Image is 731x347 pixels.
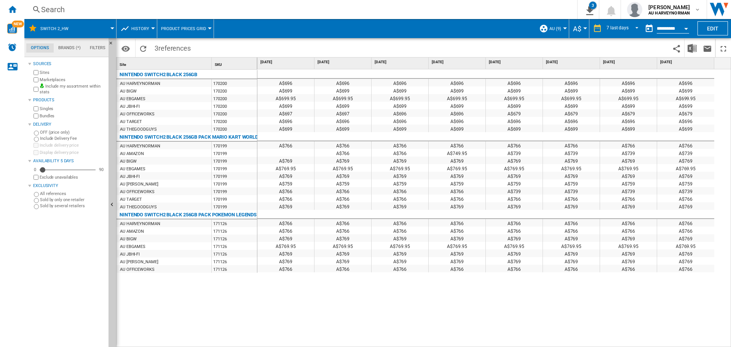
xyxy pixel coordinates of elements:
div: A$766 [429,195,485,202]
label: All references [40,191,105,197]
div: A$766 [657,227,714,234]
div: A$769 [429,202,485,210]
div: A$699.95 [314,94,371,102]
button: A$ [573,19,585,38]
div: 170200 [212,110,257,117]
div: 170199 [212,195,257,203]
div: AU TARGET [120,118,142,126]
div: AU BIGW [120,235,137,243]
div: 170199 [212,142,257,149]
div: A$769 [543,234,600,242]
div: A$696 [314,117,371,125]
div: A$769 [314,202,371,210]
div: A$699 [314,125,371,132]
div: A$766 [600,195,657,202]
button: md-calendar [642,21,657,36]
div: 170199 [212,149,257,157]
div: A$699 [257,102,314,109]
div: A$769.95 [657,164,714,172]
div: A$679 [543,109,600,117]
div: A$769 [657,202,714,210]
div: A$766 [257,219,314,227]
div: [DATE] [602,58,657,67]
button: AU (9) [549,19,565,38]
div: [DATE] [316,58,371,67]
input: Display delivery price [34,150,38,155]
div: A$699 [429,102,485,109]
div: AU [PERSON_NAME] [120,181,158,188]
div: A$769 [600,157,657,164]
div: A$766 [372,187,428,195]
div: A$766 [543,227,600,234]
div: A$696 [257,79,314,86]
div: AU BIGW [120,88,137,95]
md-tab-item: Options [26,43,54,53]
div: A$766 [314,219,371,227]
label: Include my assortment within stats [40,83,105,95]
div: A$699 [600,102,657,109]
label: Sold by only one retailer [40,197,105,203]
span: [DATE] [375,59,427,65]
button: Send this report by email [700,39,715,57]
div: A$696 [372,117,428,125]
button: Switch 2_HW [40,19,76,38]
div: A$766 [372,195,428,202]
div: Exclusivity [33,183,105,189]
div: 170199 [212,187,257,195]
div: A$696 [543,79,600,86]
div: [DATE] [259,58,314,67]
span: [DATE] [260,59,313,65]
div: A$769 [429,234,485,242]
label: Sites [40,70,105,75]
div: A$766 [600,141,657,149]
div: A$739 [486,149,543,157]
div: A$696 [657,117,714,125]
div: SKU Sort None [213,58,257,69]
div: Availability 5 Days [33,158,105,164]
div: A$679 [600,109,657,117]
div: 171126 [212,227,257,235]
div: 170200 [212,125,257,133]
input: Sold by several retailers [34,204,39,209]
div: A$766 [657,141,714,149]
div: A$769.95 [600,242,657,249]
div: A$766 [314,141,371,149]
div: A$769 [314,157,371,164]
div: A$766 [486,195,543,202]
div: A$769.95 [543,164,600,172]
img: wise-card.svg [7,24,17,34]
div: A$766 [600,219,657,227]
div: A$769 [600,202,657,210]
label: Display delivery price [40,150,105,155]
div: 90 [97,167,105,173]
button: Share this bookmark with others [669,39,684,57]
div: Delivery [33,122,105,128]
div: 0 [32,167,38,173]
div: A$759 [543,179,600,187]
label: Exclude unavailables [40,174,105,180]
input: Include my assortment within stats [34,85,38,94]
div: A$766 [314,187,371,195]
div: A$759 [372,179,428,187]
div: A$739 [657,149,714,157]
span: [DATE] [660,59,713,65]
div: A$769 [314,172,371,179]
div: AU HARVEYNORMAN [120,80,160,88]
div: [DATE] [373,58,428,67]
div: History [120,19,153,38]
label: Include delivery price [40,142,105,148]
div: AU EBGAMES [120,165,145,173]
div: 170199 [212,172,257,180]
div: AU TARGET [120,196,142,203]
div: 170200 [212,102,257,110]
div: A$769 [486,234,543,242]
div: [DATE] [430,58,485,67]
md-select: REPORTS.WIZARD.STEPS.REPORT.STEPS.REPORT_OPTIONS.PERIOD: 7 last days [606,22,642,35]
div: A$699 [543,86,600,94]
div: A$769 [429,172,485,179]
div: A$699 [486,125,543,132]
div: AU THEGOODGUYS [120,203,157,211]
div: A$769 [372,172,428,179]
div: A$696 [486,117,543,125]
